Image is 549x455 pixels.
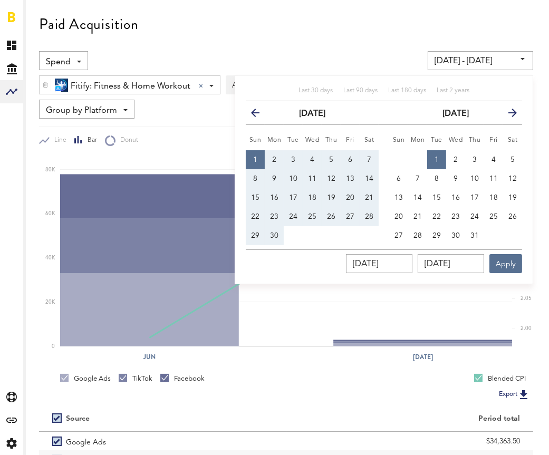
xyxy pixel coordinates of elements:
[413,213,422,220] span: 21
[83,136,97,145] span: Bar
[119,374,152,383] div: TikTok
[265,188,284,207] button: 16
[508,194,517,201] span: 19
[435,175,439,182] span: 8
[503,150,522,169] button: 5
[446,226,465,245] button: 30
[408,207,427,226] button: 21
[389,226,408,245] button: 27
[432,213,441,220] span: 22
[413,194,422,201] span: 14
[503,207,522,226] button: 26
[503,169,522,188] button: 12
[308,175,316,182] span: 11
[360,150,379,169] button: 7
[284,169,303,188] button: 10
[446,169,465,188] button: 9
[253,175,257,182] span: 8
[449,137,463,143] small: Wednesday
[408,226,427,245] button: 28
[270,213,278,220] span: 23
[26,127,36,150] a: Custom Reports
[26,103,36,127] a: Cohorts
[308,194,316,201] span: 18
[413,353,433,362] text: [DATE]
[265,150,284,169] button: 2
[287,137,299,143] small: Tuesday
[325,137,338,143] small: Thursday
[322,207,341,226] button: 26
[489,213,498,220] span: 25
[446,150,465,169] button: 2
[394,213,403,220] span: 20
[394,232,403,239] span: 27
[431,137,442,143] small: Tuesday
[346,194,354,201] span: 20
[246,207,265,226] button: 22
[22,7,60,17] span: Support
[360,169,379,188] button: 14
[432,194,441,201] span: 15
[474,374,526,383] div: Blended CPI
[408,169,427,188] button: 7
[66,432,106,450] span: Google Ads
[341,169,360,188] button: 13
[465,226,484,245] button: 31
[484,188,503,207] button: 18
[511,156,515,163] span: 5
[46,53,71,71] span: Spend
[265,207,284,226] button: 23
[55,85,61,92] img: 21.png
[365,213,373,220] span: 28
[484,207,503,226] button: 25
[442,110,469,118] strong: [DATE]
[45,256,55,261] text: 40K
[470,232,479,239] span: 31
[346,213,354,220] span: 27
[246,188,265,207] button: 15
[322,150,341,169] button: 5
[465,150,484,169] button: 3
[303,207,322,226] button: 25
[360,207,379,226] button: 28
[284,207,303,226] button: 24
[305,137,320,143] small: Wednesday
[446,188,465,207] button: 16
[389,169,408,188] button: 6
[521,296,532,302] text: 2.05
[291,156,295,163] span: 3
[341,207,360,226] button: 27
[289,175,297,182] span: 10
[454,175,458,182] span: 9
[517,388,530,401] img: Export
[322,169,341,188] button: 12
[265,169,284,188] button: 9
[360,188,379,207] button: 21
[508,137,518,143] small: Saturday
[199,84,203,88] div: Clear
[484,169,503,188] button: 11
[45,299,55,305] text: 20K
[253,156,257,163] span: 1
[267,137,282,143] small: Monday
[45,211,55,217] text: 60K
[246,150,265,169] button: 1
[508,213,517,220] span: 26
[42,81,49,89] img: trash_awesome_blue.svg
[397,175,401,182] span: 6
[39,16,139,33] div: Paid Acquisition
[388,88,426,94] span: Last 180 days
[454,156,458,163] span: 2
[272,156,276,163] span: 2
[435,156,439,163] span: 1
[341,188,360,207] button: 20
[484,150,503,169] button: 4
[465,188,484,207] button: 17
[416,175,420,182] span: 7
[270,194,278,201] span: 16
[489,175,498,182] span: 11
[60,374,111,383] div: Google Ads
[427,150,446,169] button: 1
[432,232,441,239] span: 29
[427,226,446,245] button: 29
